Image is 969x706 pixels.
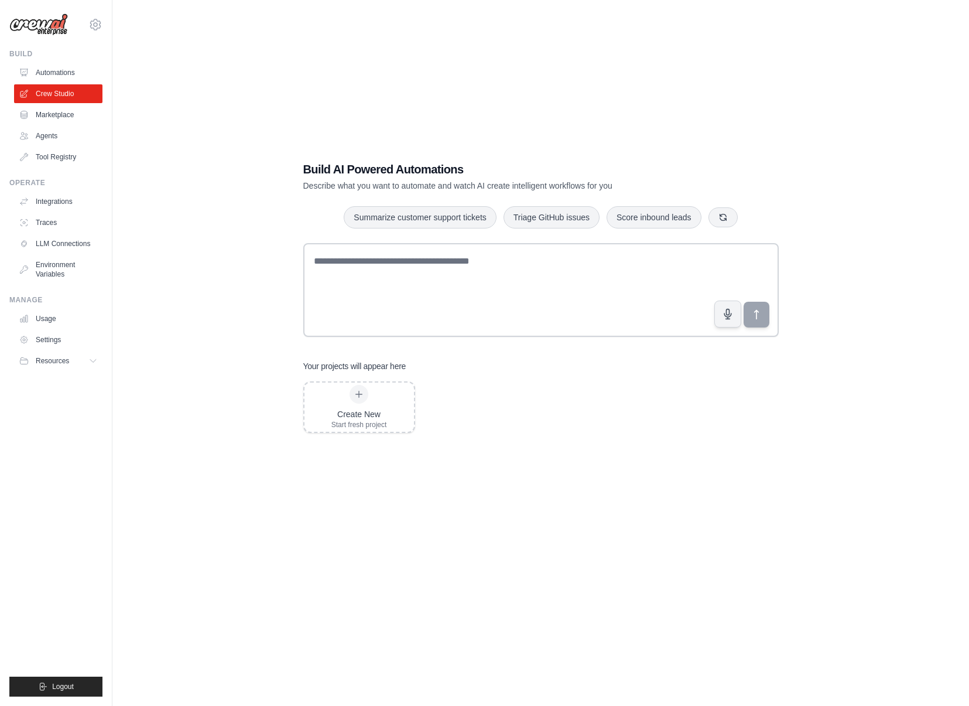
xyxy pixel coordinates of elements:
[14,127,102,145] a: Agents
[714,301,741,328] button: Click to speak your automation idea
[9,178,102,187] div: Operate
[36,356,69,366] span: Resources
[14,213,102,232] a: Traces
[14,330,102,349] a: Settings
[14,105,102,124] a: Marketplace
[9,13,68,36] img: Logo
[9,295,102,305] div: Manage
[14,192,102,211] a: Integrations
[9,49,102,59] div: Build
[303,180,697,192] p: Describe what you want to automate and watch AI create intelligent workflows for you
[504,206,600,228] button: Triage GitHub issues
[607,206,701,228] button: Score inbound leads
[303,360,406,372] h3: Your projects will appear here
[9,677,102,697] button: Logout
[14,255,102,284] a: Environment Variables
[14,352,102,370] button: Resources
[708,207,738,227] button: Get new suggestions
[14,148,102,166] a: Tool Registry
[303,161,697,178] h1: Build AI Powered Automations
[52,682,74,691] span: Logout
[14,84,102,103] a: Crew Studio
[14,309,102,328] a: Usage
[344,206,496,228] button: Summarize customer support tickets
[14,234,102,253] a: LLM Connections
[331,420,387,429] div: Start fresh project
[14,63,102,82] a: Automations
[331,408,387,420] div: Create New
